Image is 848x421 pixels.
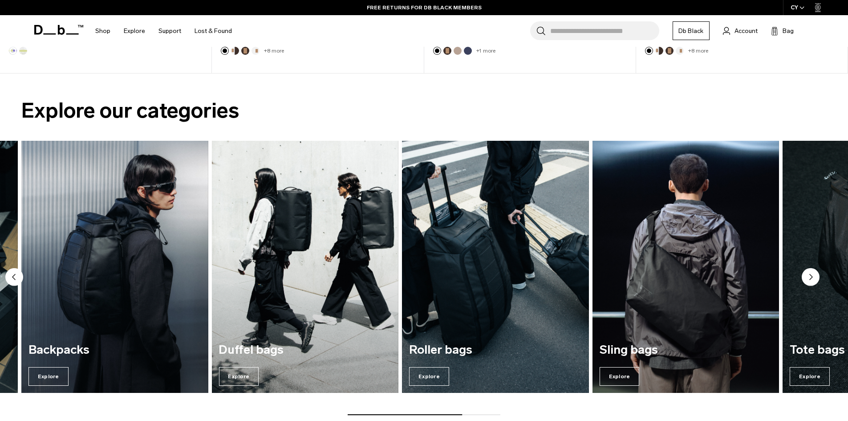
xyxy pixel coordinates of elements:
[19,47,27,55] button: Diffusion
[241,47,249,55] button: Espresso
[89,15,239,47] nav: Main Navigation
[231,47,239,55] button: Cappuccino
[454,47,462,55] button: Fogbow Beige
[95,15,110,47] a: Shop
[21,95,827,127] h2: Explore our categories
[28,343,201,357] h3: Backpacks
[402,141,589,393] div: 5 / 7
[464,47,472,55] button: Blue Hour
[402,141,589,393] a: Roller bags Explore
[367,4,482,12] a: FREE RETURNS FOR DB BLACK MEMBERS
[688,48,708,54] a: +8 more
[409,343,582,357] h3: Roller bags
[252,47,260,55] button: Oatmilk
[790,367,830,386] span: Explore
[592,141,779,393] a: Sling bags Explore
[476,48,495,54] a: +1 more
[771,25,794,36] button: Bag
[665,47,674,55] button: Espresso
[802,268,820,288] button: Next slide
[21,141,208,393] a: Backpacks Explore
[409,367,449,386] span: Explore
[673,21,710,40] a: Db Black
[264,48,284,54] a: +8 more
[211,141,398,393] div: 4 / 7
[211,141,398,393] a: Duffel bags Explore
[600,367,640,386] span: Explore
[195,15,232,47] a: Lost & Found
[645,47,653,55] button: Black Out
[21,141,208,393] div: 3 / 7
[221,47,229,55] button: Black Out
[9,47,17,55] button: Aurora
[676,47,684,55] button: Oatmilk
[124,15,145,47] a: Explore
[592,141,779,393] div: 6 / 7
[433,47,441,55] button: Black Out
[219,343,391,357] h3: Duffel bags
[219,367,259,386] span: Explore
[655,47,663,55] button: Cappuccino
[28,367,69,386] span: Explore
[734,26,758,36] span: Account
[723,25,758,36] a: Account
[443,47,451,55] button: Espresso
[5,268,23,288] button: Previous slide
[600,343,772,357] h3: Sling bags
[158,15,181,47] a: Support
[783,26,794,36] span: Bag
